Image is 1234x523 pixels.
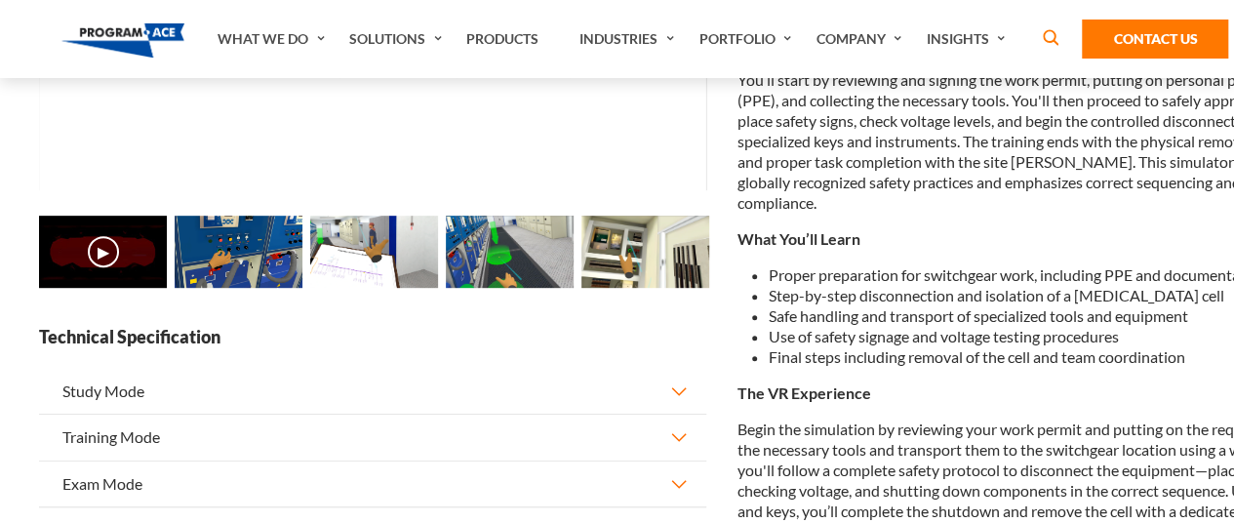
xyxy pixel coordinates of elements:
[39,325,706,349] strong: Technical Specification
[88,236,119,267] button: ▶
[175,216,302,288] img: Electrical Safety (Type 2 Switchgear) VR Training - Preview 1
[39,415,706,460] button: Training Mode
[1082,20,1228,59] a: Contact Us
[39,216,167,288] img: Electrical Safety (Type 2 Switchgear) VR Training - Video 0
[61,23,185,58] img: Program-Ace
[39,462,706,506] button: Exam Mode
[446,216,574,288] img: Electrical Safety (Type 2 Switchgear) VR Training - Preview 3
[310,216,438,288] img: Electrical Safety (Type 2 Switchgear) VR Training - Preview 2
[581,216,709,288] img: Electrical Safety (Type 2 Switchgear) VR Training - Preview 4
[39,369,706,414] button: Study Mode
